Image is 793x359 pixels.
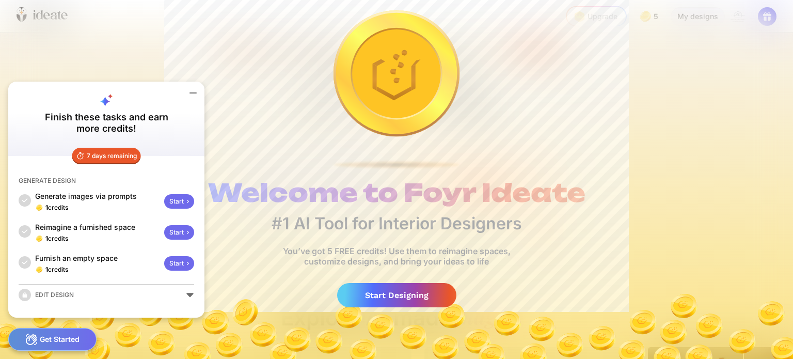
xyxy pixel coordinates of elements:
[19,177,76,185] div: GENERATE DESIGN
[45,204,68,212] div: credits
[35,191,160,201] div: Generate images via prompts
[337,283,456,307] div: Start Designing
[164,194,194,209] div: Start
[38,112,175,134] div: Finish these tasks and earn more credits!
[45,235,48,242] span: 1
[45,204,48,211] span: 1
[45,266,48,273] span: 1
[72,148,141,164] div: 7 days remaining
[35,222,160,232] div: Reimagine a furnished space
[35,253,160,263] div: Furnish an empty space
[164,225,194,240] div: Start
[8,328,97,351] div: Get Started
[45,235,68,243] div: credits
[45,266,68,274] div: credits
[164,256,194,271] div: Start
